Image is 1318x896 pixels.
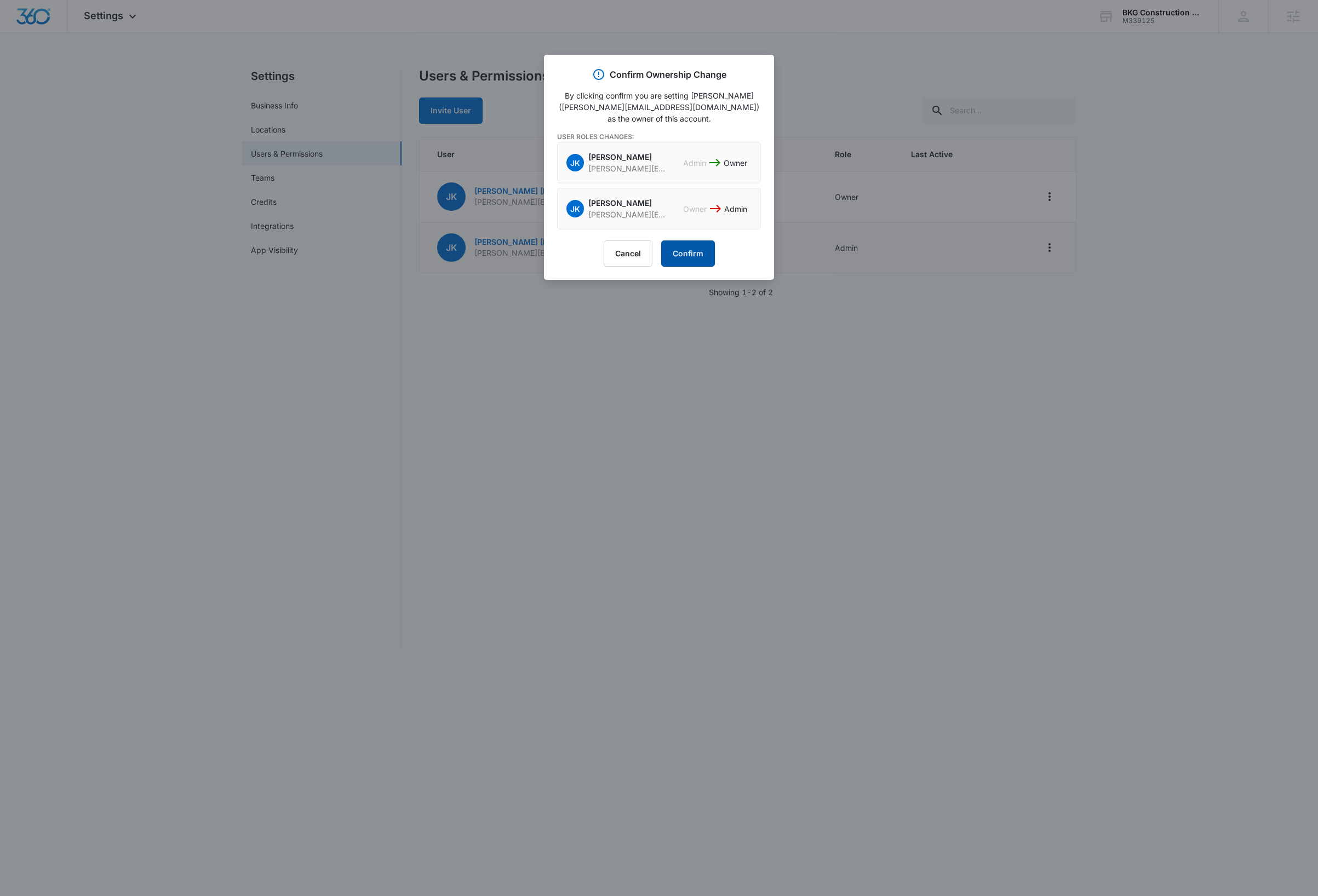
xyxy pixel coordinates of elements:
p: Owner [724,157,747,169]
p: [PERSON_NAME][EMAIL_ADDRESS][DOMAIN_NAME] [588,163,670,174]
button: Confirm [661,240,715,267]
p: [PERSON_NAME] [588,197,652,209]
p: Admin [683,157,706,169]
p: By clicking confirm you are setting [PERSON_NAME] ([PERSON_NAME][EMAIL_ADDRESS][DOMAIN_NAME]) as ... [557,90,761,124]
button: Cancel [604,240,652,267]
span: JK [566,200,584,217]
p: [PERSON_NAME] [588,151,652,163]
p: [PERSON_NAME][EMAIL_ADDRESS][DOMAIN_NAME] [588,209,670,220]
p: Owner [683,203,707,215]
p: Confirm Ownership Change [610,68,726,81]
p: Admin [724,203,747,215]
span: JK [566,154,584,171]
p: User Roles Changes: [557,132,761,142]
